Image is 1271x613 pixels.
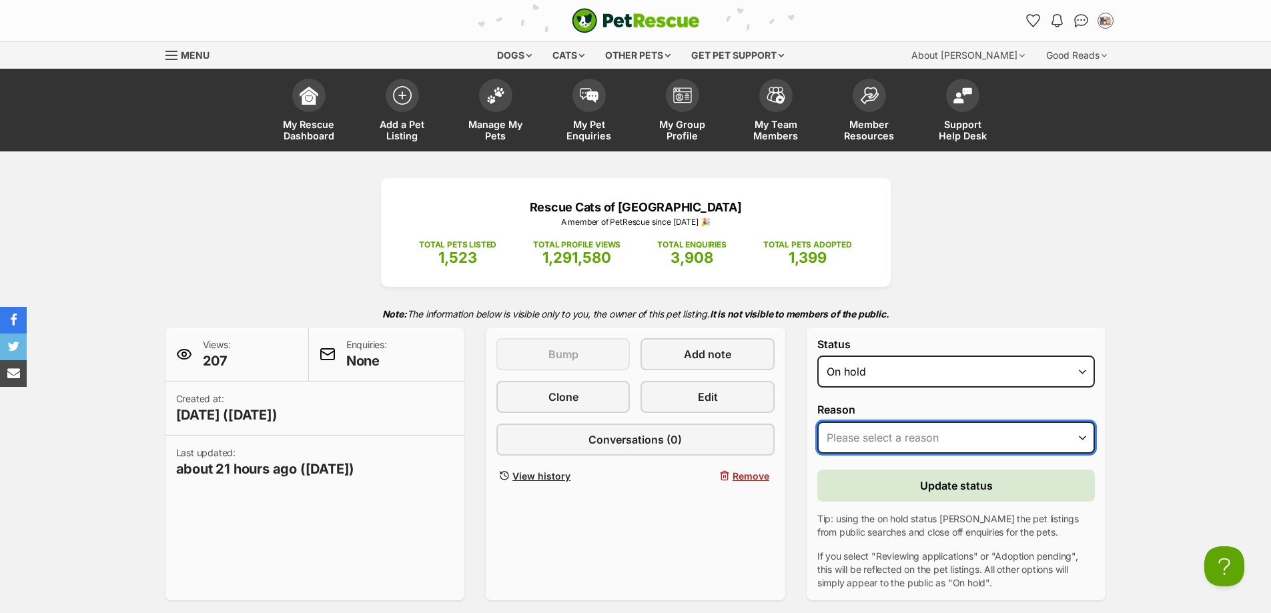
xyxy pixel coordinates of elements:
div: Cats [543,42,594,69]
p: Enquiries: [346,338,387,370]
a: Conversations (0) [496,424,775,456]
img: help-desk-icon-fdf02630f3aa405de69fd3d07c3f3aa587a6932b1a1747fa1d2bba05be0121f9.svg [953,87,972,103]
span: 1,523 [438,249,477,266]
span: Remove [733,469,769,483]
img: team-members-icon-5396bd8760b3fe7c0b43da4ab00e1e3bb1a5d9ba89233759b79545d2d3fc5d0d.svg [767,87,785,104]
p: TOTAL PETS LISTED [419,239,496,251]
p: Last updated: [176,446,355,478]
span: Clone [548,389,578,405]
a: Clone [496,381,630,413]
span: My Group Profile [653,119,713,141]
span: My Team Members [746,119,806,141]
img: group-profile-icon-3fa3cf56718a62981997c0bc7e787c4b2cf8bcc04b72c1350f741eb67cf2f40e.svg [673,87,692,103]
a: PetRescue [572,8,700,33]
a: Support Help Desk [916,72,1009,151]
span: Add note [684,346,731,362]
span: Add a Pet Listing [372,119,432,141]
span: 207 [203,352,231,370]
div: About [PERSON_NAME] [902,42,1034,69]
img: dashboard-icon-eb2f2d2d3e046f16d808141f083e7271f6b2e854fb5c12c21221c1fb7104beca.svg [300,86,318,105]
p: TOTAL PROFILE VIEWS [533,239,620,251]
img: member-resources-icon-8e73f808a243e03378d46382f2149f9095a855e16c252ad45f914b54edf8863c.svg [860,87,879,105]
p: Created at: [176,392,278,424]
span: My Rescue Dashboard [279,119,339,141]
a: Add a Pet Listing [356,72,449,151]
a: Menu [165,42,219,66]
p: Tip: using the on hold status [PERSON_NAME] the pet listings from public searches and close off e... [817,512,1096,539]
a: Edit [641,381,774,413]
span: Bump [548,346,578,362]
button: Update status [817,470,1096,502]
a: Favourites [1023,10,1044,31]
span: Menu [181,49,209,61]
span: Manage My Pets [466,119,526,141]
span: Update status [920,478,993,494]
div: Get pet support [682,42,793,69]
a: Member Resources [823,72,916,151]
span: View history [512,469,570,483]
a: My Pet Enquiries [542,72,636,151]
button: Notifications [1047,10,1068,31]
span: My Pet Enquiries [559,119,619,141]
img: Rescue Cats of Melbourne profile pic [1099,14,1112,27]
p: A member of PetRescue since [DATE] 🎉 [401,216,871,228]
span: 3,908 [671,249,713,266]
strong: It is not visible to members of the public. [710,308,889,320]
span: Member Resources [839,119,899,141]
p: Rescue Cats of [GEOGRAPHIC_DATA] [401,198,871,216]
img: logo-cat-932fe2b9b8326f06289b0f2fb663e598f794de774fb13d1741a6617ecf9a85b4.svg [572,8,700,33]
span: None [346,352,387,370]
button: My account [1095,10,1116,31]
span: Support Help Desk [933,119,993,141]
label: Reason [817,404,1096,416]
img: add-pet-listing-icon-0afa8454b4691262ce3f59096e99ab1cd57d4a30225e0717b998d2c9b9846f56.svg [393,86,412,105]
iframe: Help Scout Beacon - Open [1204,546,1244,586]
img: chat-41dd97257d64d25036548639549fe6c8038ab92f7586957e7f3b1b290dea8141.svg [1074,14,1088,27]
a: My Rescue Dashboard [262,72,356,151]
div: Dogs [488,42,541,69]
a: My Team Members [729,72,823,151]
a: Add note [641,338,774,370]
ul: Account quick links [1023,10,1116,31]
a: View history [496,466,630,486]
button: Bump [496,338,630,370]
img: pet-enquiries-icon-7e3ad2cf08bfb03b45e93fb7055b45f3efa6380592205ae92323e6603595dc1f.svg [580,88,598,103]
a: Conversations [1071,10,1092,31]
span: about 21 hours ago ([DATE]) [176,460,355,478]
p: If you select "Reviewing applications" or "Adoption pending", this will be reflected on the pet l... [817,550,1096,590]
span: Conversations (0) [588,432,682,448]
button: Remove [641,466,774,486]
div: Good Reads [1037,42,1116,69]
span: Edit [698,389,718,405]
p: TOTAL ENQUIRIES [657,239,726,251]
div: Other pets [596,42,680,69]
img: notifications-46538b983faf8c2785f20acdc204bb7945ddae34d4c08c2a6579f10ce5e182be.svg [1051,14,1062,27]
a: My Group Profile [636,72,729,151]
p: Views: [203,338,231,370]
span: 1,399 [789,249,827,266]
label: Status [817,338,1096,350]
p: TOTAL PETS ADOPTED [763,239,852,251]
a: Manage My Pets [449,72,542,151]
strong: Note: [382,308,407,320]
p: The information below is visible only to you, the owner of this pet listing. [165,300,1106,328]
span: [DATE] ([DATE]) [176,406,278,424]
img: manage-my-pets-icon-02211641906a0b7f246fdf0571729dbe1e7629f14944591b6c1af311fb30b64b.svg [486,87,505,104]
span: 1,291,580 [542,249,611,266]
